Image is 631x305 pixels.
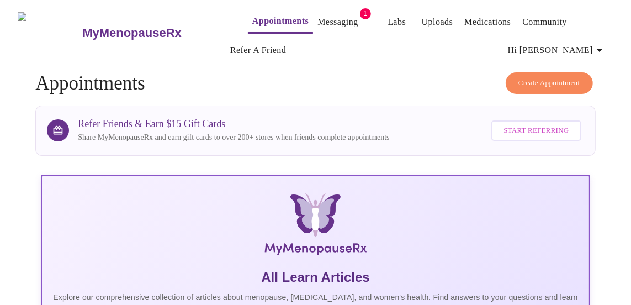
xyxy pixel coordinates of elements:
[417,11,458,33] button: Uploads
[18,12,81,54] img: MyMenopauseRx Logo
[230,43,287,58] a: Refer a Friend
[360,8,371,19] span: 1
[379,11,415,33] button: Labs
[508,43,606,58] span: Hi [PERSON_NAME]
[317,14,358,30] a: Messaging
[503,124,569,137] span: Start Referring
[51,269,580,286] h5: All Learn Articles
[518,77,580,90] span: Create Appointment
[35,72,595,94] h4: Appointments
[506,72,593,94] button: Create Appointment
[82,26,182,40] h3: MyMenopauseRx
[313,11,362,33] button: Messaging
[518,11,571,33] button: Community
[388,14,406,30] a: Labs
[81,14,226,52] a: MyMenopauseRx
[422,14,453,30] a: Uploads
[134,193,498,260] img: MyMenopauseRx Logo
[78,118,389,130] h3: Refer Friends & Earn $15 Gift Cards
[464,14,511,30] a: Medications
[489,115,584,146] a: Start Referring
[503,39,611,61] button: Hi [PERSON_NAME]
[226,39,291,61] button: Refer a Friend
[522,14,567,30] a: Community
[460,11,515,33] button: Medications
[252,13,309,29] a: Appointments
[491,120,581,141] button: Start Referring
[78,132,389,143] p: Share MyMenopauseRx and earn gift cards to over 200+ stores when friends complete appointments
[248,10,313,34] button: Appointments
